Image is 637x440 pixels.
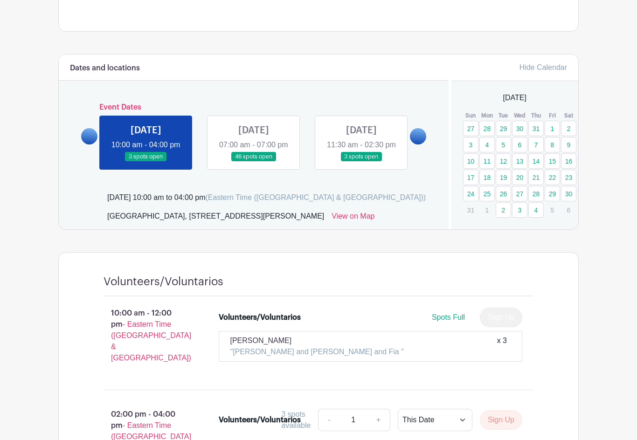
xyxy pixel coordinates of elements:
a: 27 [512,186,527,201]
p: [PERSON_NAME] [230,335,404,346]
a: 28 [528,186,544,201]
th: Sat [561,111,577,120]
p: 5 [545,203,560,217]
h6: Event Dates [97,103,410,112]
a: 7 [528,137,544,152]
a: 2 [561,121,576,136]
th: Mon [479,111,495,120]
a: 17 [463,170,478,185]
span: Spots Full [432,313,465,321]
th: Sun [463,111,479,120]
a: 9 [561,137,576,152]
a: 21 [528,170,544,185]
span: (Eastern Time ([GEOGRAPHIC_DATA] & [GEOGRAPHIC_DATA])) [205,193,426,201]
div: Volunteers/Voluntarios [219,312,301,323]
a: 5 [496,137,511,152]
div: Volunteers/Voluntarios [219,414,301,426]
a: 3 [512,202,527,218]
a: 2 [496,202,511,218]
p: 1 [479,203,495,217]
div: [GEOGRAPHIC_DATA], [STREET_ADDRESS][PERSON_NAME] [107,211,324,226]
div: 3 spots available [281,409,311,431]
th: Wed [512,111,528,120]
a: 27 [463,121,478,136]
a: 22 [545,170,560,185]
th: Fri [544,111,561,120]
a: 19 [496,170,511,185]
a: 31 [528,121,544,136]
a: 11 [479,153,495,169]
button: Sign Up [480,410,522,430]
a: 1 [545,121,560,136]
a: 29 [496,121,511,136]
a: Hide Calendar [519,63,567,71]
a: 30 [512,121,527,136]
a: 12 [496,153,511,169]
div: [DATE] 10:00 am to 04:00 pm [107,192,426,203]
a: 26 [496,186,511,201]
th: Thu [528,111,544,120]
a: + [367,409,390,431]
a: 24 [463,186,478,201]
a: - [318,409,339,431]
a: 4 [479,137,495,152]
span: - Eastern Time ([GEOGRAPHIC_DATA] & [GEOGRAPHIC_DATA]) [111,320,191,362]
a: 15 [545,153,560,169]
a: View on Map [332,211,374,226]
a: 25 [479,186,495,201]
a: 18 [479,170,495,185]
a: 29 [545,186,560,201]
a: 4 [528,202,544,218]
a: 8 [545,137,560,152]
p: 6 [561,203,576,217]
a: 14 [528,153,544,169]
a: 23 [561,170,576,185]
a: 13 [512,153,527,169]
h6: Dates and locations [70,64,140,73]
h4: Volunteers/Voluntarios [104,275,223,289]
a: 20 [512,170,527,185]
a: 3 [463,137,478,152]
a: 16 [561,153,576,169]
span: [DATE] [503,92,526,103]
a: 10 [463,153,478,169]
a: 28 [479,121,495,136]
p: 31 [463,203,478,217]
th: Tue [495,111,512,120]
p: "[PERSON_NAME] and [PERSON_NAME] and Fia " [230,346,404,357]
a: 30 [561,186,576,201]
p: 10:00 am - 12:00 pm [89,304,204,367]
div: x 3 [497,335,507,357]
a: 6 [512,137,527,152]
